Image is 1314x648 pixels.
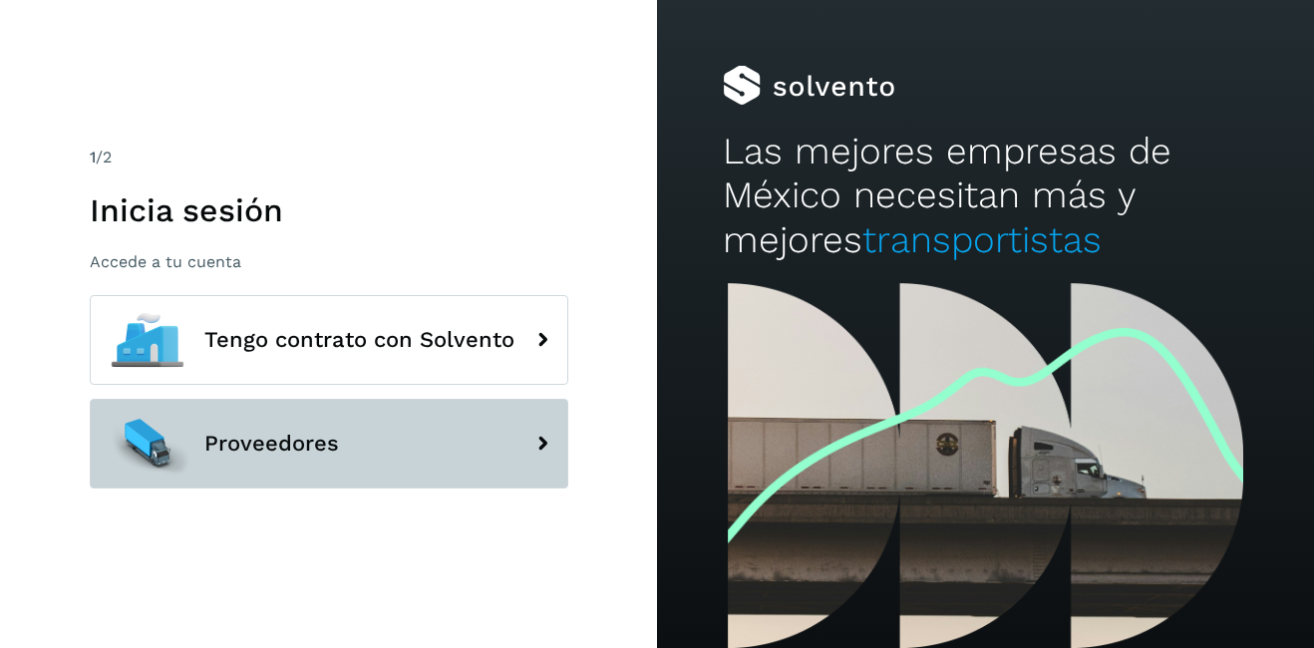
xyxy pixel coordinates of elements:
[723,130,1248,262] h2: Las mejores empresas de México necesitan más y mejores
[862,218,1102,261] span: transportistas
[90,148,96,166] span: 1
[90,252,568,271] p: Accede a tu cuenta
[90,146,568,169] div: /2
[90,399,568,488] button: Proveedores
[90,191,568,229] h1: Inicia sesión
[90,295,568,385] button: Tengo contrato con Solvento
[204,328,514,352] span: Tengo contrato con Solvento
[204,432,339,456] span: Proveedores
